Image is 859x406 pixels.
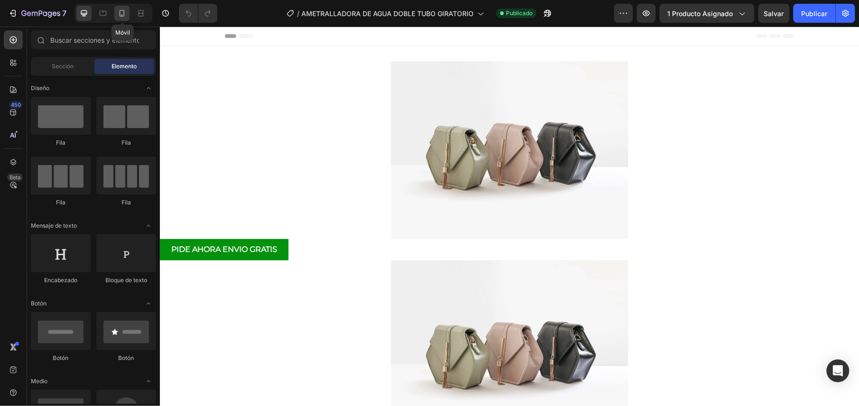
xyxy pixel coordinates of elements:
div: Fila [31,138,91,147]
span: Mensaje de texto [31,221,77,230]
div: Bloque de texto [96,276,156,285]
input: Buscar secciones y elementos [31,30,156,49]
div: Beta [7,174,23,181]
span: Salvar [764,9,784,18]
div: Deshacer/Rehacer [179,4,217,23]
span: Elemento [112,62,137,71]
button: 7 [4,4,71,23]
span: AMETRALLADORA DE AGUA DOBLE TUBO GIRATORIO [301,9,474,18]
span: Botón [31,299,47,308]
div: Abra Intercom Messenger [827,360,850,382]
span: / [297,9,299,18]
span: Alternar abierto [141,296,156,311]
div: Botón [96,354,156,362]
div: 450 [9,101,23,109]
span: Medio [31,377,47,386]
span: Sección [52,62,74,71]
span: Alternar abierto [141,81,156,96]
span: Alternar abierto [141,374,156,389]
div: Fila [96,138,156,147]
p: 7 [62,8,66,19]
div: Encabezado [31,276,91,285]
span: 1 producto asignado [668,9,733,18]
div: Botón [31,354,91,362]
font: Publicar [802,9,828,18]
button: Salvar [758,4,790,23]
span: Alternar abierto [141,218,156,233]
span: Diseño [31,84,49,92]
button: Publicar [794,4,836,23]
div: Fila [96,198,156,207]
span: Publicado [506,9,532,18]
button: 1 producto asignado [660,4,755,23]
div: Fila [31,198,91,207]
